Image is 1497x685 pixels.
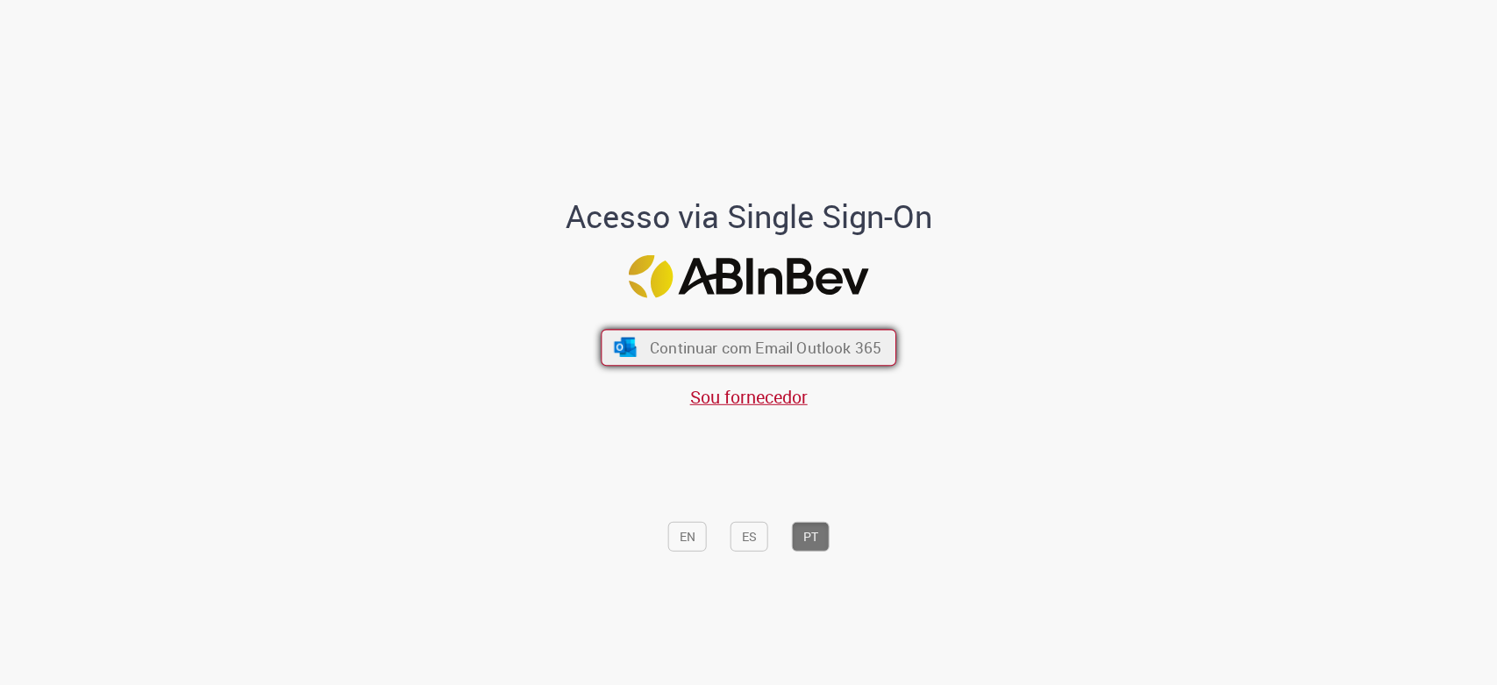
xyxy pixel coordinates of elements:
img: ícone Azure/Microsoft 360 [612,338,638,357]
a: Sou fornecedor [690,384,808,408]
button: ícone Azure/Microsoft 360 Continuar com Email Outlook 365 [601,330,896,367]
button: ES [731,521,768,551]
img: Logo ABInBev [629,254,869,297]
span: Continuar com Email Outlook 365 [650,338,881,358]
h1: Acesso via Single Sign-On [505,199,992,234]
button: EN [668,521,707,551]
button: PT [792,521,830,551]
